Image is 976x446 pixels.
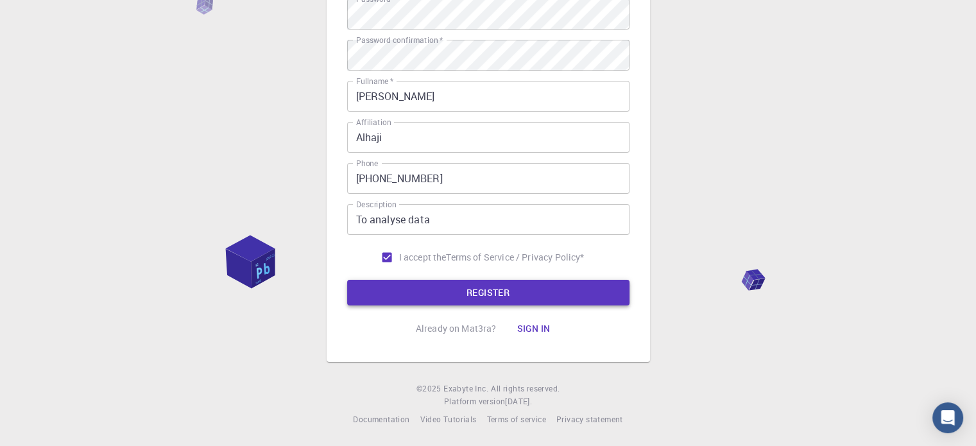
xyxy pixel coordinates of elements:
[420,413,476,426] a: Video Tutorials
[443,382,488,395] a: Exabyte Inc.
[356,35,443,46] label: Password confirmation
[505,395,532,408] a: [DATE].
[505,396,532,406] span: [DATE] .
[444,395,505,408] span: Platform version
[399,251,447,264] span: I accept the
[416,382,443,395] span: © 2025
[353,414,409,424] span: Documentation
[446,251,584,264] a: Terms of Service / Privacy Policy*
[486,414,545,424] span: Terms of service
[347,280,629,305] button: REGISTER
[356,158,378,169] label: Phone
[443,383,488,393] span: Exabyte Inc.
[420,414,476,424] span: Video Tutorials
[446,251,584,264] p: Terms of Service / Privacy Policy *
[356,76,393,87] label: Fullname
[486,413,545,426] a: Terms of service
[356,117,391,128] label: Affiliation
[356,199,397,210] label: Description
[491,382,560,395] span: All rights reserved.
[353,413,409,426] a: Documentation
[506,316,560,341] button: Sign in
[556,413,623,426] a: Privacy statement
[416,322,497,335] p: Already on Mat3ra?
[932,402,963,433] div: Open Intercom Messenger
[556,414,623,424] span: Privacy statement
